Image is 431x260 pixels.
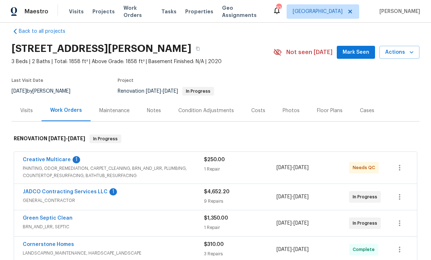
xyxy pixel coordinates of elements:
[204,157,225,162] span: $250.00
[23,189,108,194] a: JADCO Contracting Services LLC
[204,242,224,247] span: $310.00
[277,194,292,199] span: [DATE]
[204,166,277,173] div: 1 Repair
[163,89,178,94] span: [DATE]
[204,198,277,205] div: 9 Repairs
[12,45,191,52] h2: [STREET_ADDRESS][PERSON_NAME]
[277,193,309,200] span: -
[14,135,85,143] h6: RENOVATION
[118,89,214,94] span: Renovation
[25,8,48,15] span: Maestro
[20,107,33,114] div: Visits
[277,164,309,171] span: -
[12,78,43,83] span: Last Visit Date
[48,136,66,141] span: [DATE]
[23,216,73,221] a: Green Septic Clean
[50,107,82,114] div: Work Orders
[293,165,309,170] span: [DATE]
[23,250,204,257] span: LANDSCAPING_MAINTENANCE, HARDSCAPE_LANDSCAPE
[23,157,71,162] a: Creative Multicare
[293,8,343,15] span: [GEOGRAPHIC_DATA]
[123,4,153,19] span: Work Orders
[360,107,374,114] div: Cases
[92,8,115,15] span: Projects
[353,193,380,200] span: In Progress
[353,164,378,171] span: Needs QC
[48,136,85,141] span: -
[204,189,230,194] span: $4,652.20
[90,135,121,142] span: In Progress
[12,87,79,96] div: by [PERSON_NAME]
[191,42,204,55] button: Copy Address
[204,250,277,257] div: 3 Repairs
[277,165,292,170] span: [DATE]
[12,58,273,65] span: 3 Beds | 2 Baths | Total: 1858 ft² | Above Grade: 1858 ft² | Basement Finished: N/A | 2020
[118,78,134,83] span: Project
[277,246,309,253] span: -
[147,107,161,114] div: Notes
[185,8,213,15] span: Properties
[293,221,309,226] span: [DATE]
[277,247,292,252] span: [DATE]
[376,8,420,15] span: [PERSON_NAME]
[23,223,204,230] span: BRN_AND_LRR, SEPTIC
[343,48,369,57] span: Mark Seen
[222,4,264,19] span: Geo Assignments
[68,136,85,141] span: [DATE]
[353,246,378,253] span: Complete
[286,49,332,56] span: Not seen [DATE]
[73,156,80,163] div: 1
[277,221,292,226] span: [DATE]
[183,89,213,93] span: In Progress
[276,4,281,12] div: 104
[353,220,380,227] span: In Progress
[99,107,130,114] div: Maintenance
[69,8,84,15] span: Visits
[317,107,343,114] div: Floor Plans
[277,220,309,227] span: -
[161,9,177,14] span: Tasks
[204,224,277,231] div: 1 Repair
[385,48,414,57] span: Actions
[23,242,74,247] a: Cornerstone Homes
[293,194,309,199] span: [DATE]
[337,46,375,59] button: Mark Seen
[23,197,204,204] span: GENERAL_CONTRACTOR
[178,107,234,114] div: Condition Adjustments
[293,247,309,252] span: [DATE]
[251,107,265,114] div: Costs
[109,188,117,195] div: 1
[146,89,161,94] span: [DATE]
[12,127,419,150] div: RENOVATION [DATE]-[DATE]In Progress
[283,107,300,114] div: Photos
[204,216,228,221] span: $1,350.00
[12,28,81,35] a: Back to all projects
[146,89,178,94] span: -
[379,46,419,59] button: Actions
[23,165,204,179] span: PAINTING, ODOR_REMEDIATION, CARPET_CLEANING, BRN_AND_LRR, PLUMBING, COUNTERTOP_RESURFACING, BATHT...
[12,89,27,94] span: [DATE]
